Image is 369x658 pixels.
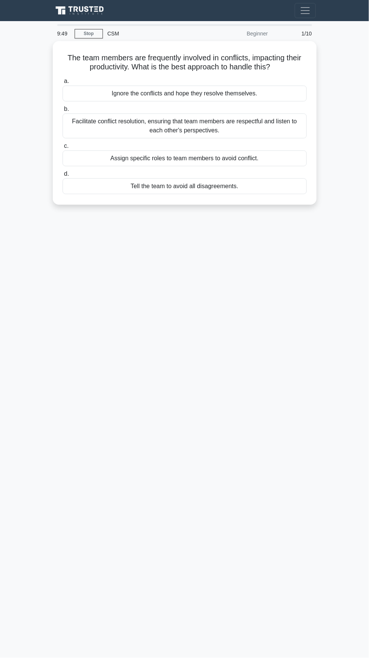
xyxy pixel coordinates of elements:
div: Ignore the conflicts and hope they resolve themselves. [63,86,307,101]
span: c. [64,143,69,149]
span: d. [64,170,69,177]
div: 9:49 [53,26,75,41]
div: Assign specific roles to team members to avoid conflict. [63,150,307,166]
div: 1/10 [273,26,317,41]
span: b. [64,106,69,112]
a: Stop [75,29,103,38]
div: Beginner [207,26,273,41]
div: Facilitate conflict resolution, ensuring that team members are respectful and listen to each othe... [63,114,307,138]
button: Toggle navigation [295,3,316,18]
div: Tell the team to avoid all disagreements. [63,178,307,194]
span: a. [64,78,69,84]
div: CSM [103,26,207,41]
h5: The team members are frequently involved in conflicts, impacting their productivity. What is the ... [62,53,308,72]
